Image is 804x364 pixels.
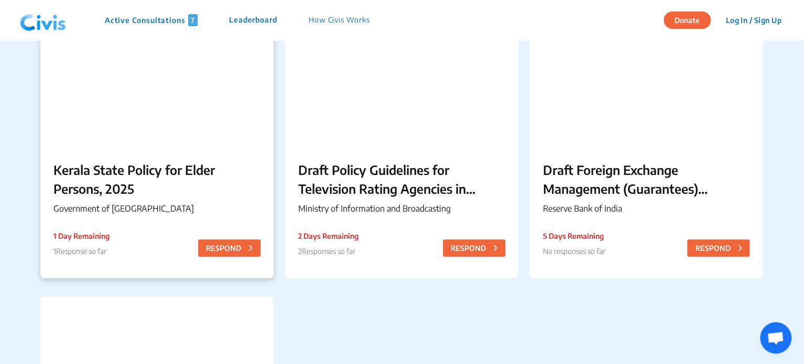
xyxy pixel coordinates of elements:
p: Active Consultations [105,14,198,26]
a: Kerala State Policy for Elder Persons, 2025Government of [GEOGRAPHIC_DATA]1 Day Remaining1Respons... [40,16,274,278]
p: How Civis Works [309,14,370,26]
p: Government of [GEOGRAPHIC_DATA] [53,202,260,215]
p: Ministry of Information and Broadcasting [298,202,505,215]
p: 2 [298,246,358,257]
button: Donate [664,12,711,29]
p: 1 Day Remaining [53,230,110,241]
button: RESPOND [443,239,505,257]
p: Kerala State Policy for Elder Persons, 2025 [53,160,260,198]
p: 1 [53,246,110,257]
p: Draft Foreign Exchange Management (Guarantees) Regulations, 2025 [542,160,749,198]
button: RESPOND [198,239,260,257]
span: 7 [188,14,198,26]
p: Reserve Bank of India [542,202,749,215]
a: Open chat [760,322,791,354]
button: Log In / Sign Up [719,12,788,28]
span: No responses so far [542,247,605,256]
p: 2 Days Remaining [298,230,358,241]
p: Draft Policy Guidelines for Television Rating Agencies in [GEOGRAPHIC_DATA] [298,160,505,198]
a: Donate [664,14,719,25]
span: Response so far [56,247,106,256]
img: navlogo.png [16,5,70,36]
p: 5 Days Remaining [542,230,605,241]
a: Draft Policy Guidelines for Television Rating Agencies in [GEOGRAPHIC_DATA]Ministry of Informatio... [285,16,518,278]
button: RESPOND [687,239,749,257]
a: Draft Foreign Exchange Management (Guarantees) Regulations, 2025Reserve Bank of India5 Days Remai... [529,16,763,278]
p: Leaderboard [229,14,277,26]
span: Responses so far [302,247,355,256]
